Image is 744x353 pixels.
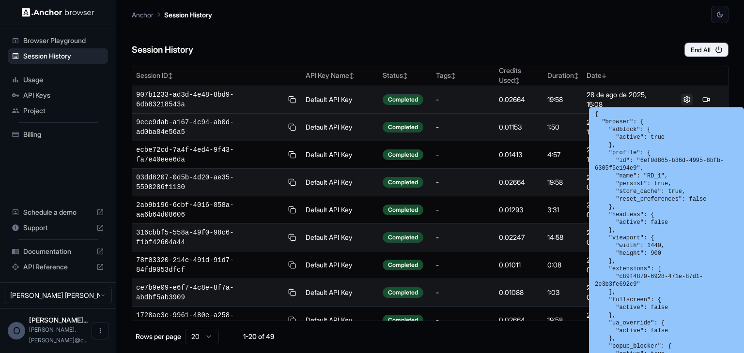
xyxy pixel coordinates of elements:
div: 0:08 [547,260,579,270]
td: Default API Key [302,307,379,334]
div: - [436,260,491,270]
div: - [436,122,491,132]
span: ↕ [574,72,579,79]
div: 0.01153 [499,122,540,132]
div: 0.01011 [499,260,540,270]
span: omar.bolanos@cariai.com [29,326,88,344]
nav: breadcrumb [132,9,212,20]
span: 907b1233-ad3d-4e48-8bd9-6db83218543a [136,90,282,109]
span: ↕ [403,72,408,79]
img: Anchor Logo [22,8,94,17]
span: 03dd8207-0d5b-4d20-ae35-5598286f1130 [136,173,282,192]
div: 4:57 [547,150,579,160]
div: - [436,177,491,187]
div: - [436,315,491,325]
p: Rows per page [136,332,181,341]
p: Anchor [132,10,154,20]
div: 19:58 [547,315,579,325]
span: ↕ [451,72,456,79]
div: 0.02664 [499,95,540,104]
div: 0.02247 [499,233,540,242]
div: 27 de ago de 2025, 09:43 [587,200,661,220]
div: 1-20 of 49 [234,332,283,341]
div: Completed [383,315,423,325]
span: ↕ [515,77,520,84]
div: Completed [383,149,423,160]
div: Completed [383,122,423,132]
td: Default API Key [302,169,379,196]
div: - [436,205,491,215]
div: Usage [8,72,108,88]
div: 28 de ago de 2025, 08:10 [587,173,661,192]
div: Completed [383,177,423,188]
div: API Reference [8,259,108,275]
div: API Keys [8,88,108,103]
td: Default API Key [302,224,379,251]
span: 316cbbf5-558a-49f0-98c6-f1bf42604a44 [136,228,282,247]
div: Status [383,71,428,80]
span: Project [23,106,104,116]
div: 14:58 [547,233,579,242]
div: 27 de ago de 2025, 08:38 [587,255,661,275]
div: Browser Playground [8,33,108,48]
span: ecbe72cd-7a4f-4ed4-9f43-fa7e40eee6da [136,145,282,164]
div: Completed [383,94,423,105]
div: Completed [383,287,423,298]
span: API Keys [23,90,104,100]
div: Project [8,103,108,118]
div: Documentation [8,244,108,259]
span: Billing [23,130,104,139]
span: Documentation [23,247,93,256]
div: Completed [383,260,423,270]
div: Session History [8,48,108,64]
div: 19:58 [547,95,579,104]
div: Support [8,220,108,235]
span: Usage [23,75,104,85]
button: End All [684,43,728,57]
span: ↕ [349,72,354,79]
div: - [436,288,491,297]
div: Tags [436,71,491,80]
div: API Key Name [306,71,375,80]
div: - [436,150,491,160]
div: 1:50 [547,122,579,132]
div: 3:31 [547,205,579,215]
div: 0.01293 [499,205,540,215]
div: 26 de ago de 2025, 09:53 [587,283,661,302]
div: Duration [547,71,579,80]
div: Date [587,71,661,80]
span: Support [23,223,93,233]
div: 19:58 [547,177,579,187]
td: Default API Key [302,251,379,279]
button: Open menu [92,322,109,339]
td: Default API Key [302,196,379,224]
td: Default API Key [302,279,379,307]
span: ↕ [168,72,173,79]
div: - [436,233,491,242]
td: Default API Key [302,86,379,114]
div: 25 de ago de 2025, 12:47 [587,310,661,330]
td: Default API Key [302,141,379,169]
div: 0.02664 [499,177,540,187]
div: 1:03 [547,288,579,297]
p: Session History [164,10,212,20]
div: Session ID [136,71,298,80]
div: 27 de ago de 2025, 08:38 [587,228,661,247]
span: 78f03320-214e-491d-91d7-84fd9053dfcf [136,255,282,275]
div: Completed [383,232,423,243]
div: 0.02664 [499,315,540,325]
div: 0.01413 [499,150,540,160]
h6: Session History [132,43,193,57]
div: 28 de ago de 2025, 14:33 [587,145,661,164]
span: 2ab9b196-6cbf-4016-858a-aa6b64d08606 [136,200,282,220]
div: 28 de ago de 2025, 14:53 [587,118,661,137]
span: Browser Playground [23,36,104,45]
span: API Reference [23,262,93,272]
span: Session History [23,51,104,61]
span: ↓ [602,72,606,79]
div: O [8,322,25,339]
div: - [436,95,491,104]
span: 1728ae3e-9961-480e-a258-957806c08fbb [136,310,282,330]
span: Schedule a demo [23,207,93,217]
div: Billing [8,127,108,142]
